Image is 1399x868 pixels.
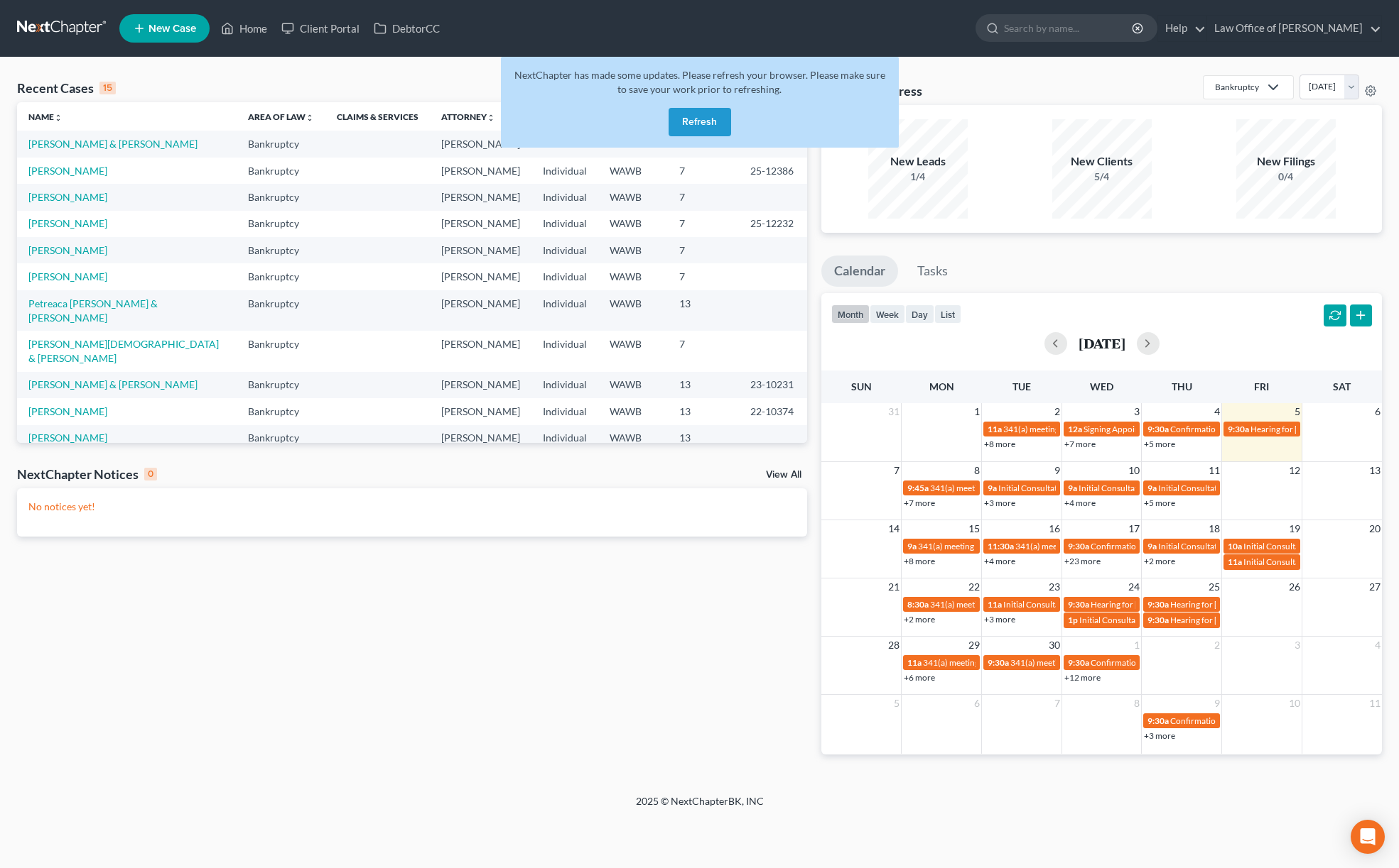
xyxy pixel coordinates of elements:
[668,263,739,290] td: 7
[1064,439,1096,449] a: +7 more
[1243,541,1366,551] span: Initial Consultation Appointment
[1158,541,1280,551] span: Initial Consultation Appointment
[1368,578,1382,595] span: 27
[904,498,935,508] a: +7 more
[984,614,1015,625] a: +3 more
[668,372,739,398] td: 13
[739,372,807,398] td: 23-10231
[598,211,668,237] td: WAWB
[988,483,997,493] span: 9a
[430,425,531,451] td: [PERSON_NAME]
[237,184,325,210] td: Bankruptcy
[1090,380,1113,392] span: Wed
[430,131,531,157] td: [PERSON_NAME]
[28,338,219,364] a: [PERSON_NAME][DEMOGRAPHIC_DATA] & [PERSON_NAME]
[28,297,158,324] a: Petreaca [PERSON_NAME] & [PERSON_NAME]
[28,500,796,514] p: No notices yet!
[1170,599,1356,610] span: Hearing for [PERSON_NAME] & [PERSON_NAME]
[887,403,901,420] span: 31
[430,398,531,424] td: [PERSON_NAME]
[739,211,807,237] td: 25-12232
[28,405,107,417] a: [PERSON_NAME]
[988,424,1002,434] span: 11a
[998,483,1120,493] span: Initial Consultation Appointment
[892,695,901,712] span: 5
[904,672,935,683] a: +6 more
[918,541,1130,551] span: 341(a) meeting for [PERSON_NAME] & [PERSON_NAME]
[1228,424,1249,434] span: 9:30a
[766,470,801,480] a: View All
[907,541,917,551] span: 9a
[973,403,981,420] span: 1
[531,372,598,398] td: Individual
[1236,170,1336,184] div: 0/4
[904,614,935,625] a: +2 more
[248,111,314,122] a: Area of Lawunfold_more
[531,425,598,451] td: Individual
[1127,578,1141,595] span: 24
[831,304,870,324] button: month
[887,578,901,595] span: 21
[934,304,961,324] button: list
[1052,153,1152,170] div: New Clients
[1064,556,1101,566] a: +23 more
[1068,483,1077,493] span: 9a
[1213,637,1221,654] span: 2
[237,237,325,263] td: Bankruptcy
[988,599,1002,610] span: 11a
[1213,695,1221,712] span: 9
[1158,16,1206,41] a: Help
[1079,483,1201,493] span: Initial Consultation Appointment
[1079,615,1201,625] span: Initial Consultation Appointment
[668,184,739,210] td: 7
[237,398,325,424] td: Bankruptcy
[1170,615,1281,625] span: Hearing for [PERSON_NAME]
[1091,599,1277,610] span: Hearing for [PERSON_NAME] & [PERSON_NAME]
[1047,637,1062,654] span: 30
[1158,483,1280,493] span: Initial Consultation Appointment
[1293,403,1302,420] span: 5
[237,425,325,451] td: Bankruptcy
[904,556,935,566] a: +8 more
[1133,695,1141,712] span: 8
[17,466,157,483] div: NextChapter Notices
[1368,695,1382,712] span: 11
[1287,520,1302,537] span: 19
[1052,170,1152,184] div: 5/4
[1207,578,1221,595] span: 25
[430,372,531,398] td: [PERSON_NAME]
[973,462,981,479] span: 8
[887,637,901,654] span: 28
[1254,380,1269,392] span: Fri
[531,290,598,331] td: Individual
[1127,520,1141,537] span: 17
[214,16,274,41] a: Home
[1207,16,1381,41] a: Law Office of [PERSON_NAME]
[984,498,1015,508] a: +3 more
[907,599,929,610] span: 8:30a
[923,657,1060,668] span: 341(a) meeting for [PERSON_NAME]
[598,425,668,451] td: WAWB
[430,263,531,290] td: [PERSON_NAME]
[28,432,107,444] a: [PERSON_NAME]
[887,520,901,537] span: 14
[295,794,1105,820] div: 2025 © NextChapterBK, INC
[1228,556,1242,567] span: 11a
[598,237,668,263] td: WAWB
[430,290,531,331] td: [PERSON_NAME]
[1147,541,1157,551] span: 9a
[28,378,198,390] a: [PERSON_NAME] & [PERSON_NAME]
[598,331,668,371] td: WAWB
[306,114,314,122] i: unfold_more
[441,111,495,122] a: Attorneyunfold_more
[531,237,598,263] td: Individual
[237,290,325,331] td: Bankruptcy
[531,184,598,210] td: Individual
[1215,81,1259,93] div: Bankruptcy
[1147,483,1157,493] span: 9a
[1091,541,1252,551] span: Confirmation hearing for [PERSON_NAME]
[1091,657,1327,668] span: Confirmation hearing for [PERSON_NAME] & [PERSON_NAME]
[1287,578,1302,595] span: 26
[1003,599,1125,610] span: Initial Consultation Appointment
[1079,336,1125,351] h2: [DATE]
